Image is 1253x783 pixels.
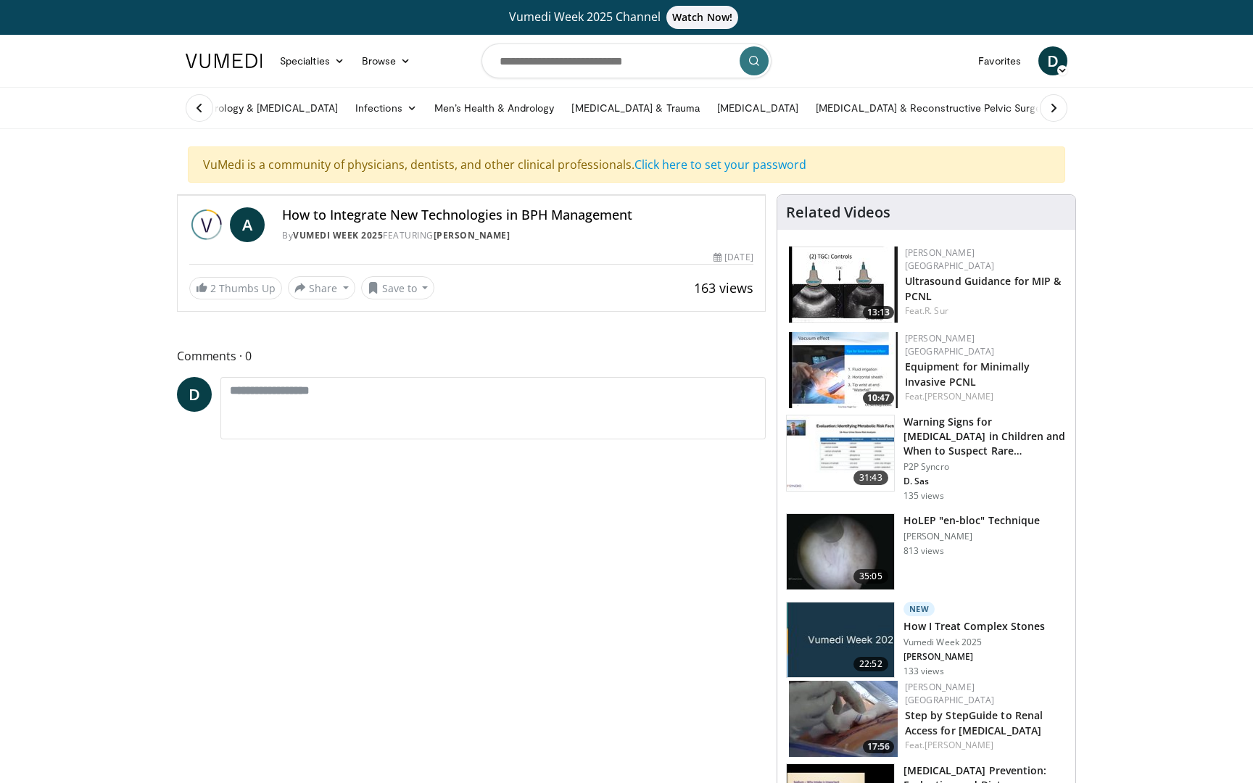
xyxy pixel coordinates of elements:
[903,490,944,502] p: 135 views
[210,281,216,295] span: 2
[789,332,898,408] a: 10:47
[230,207,265,242] a: A
[903,651,1046,663] p: [PERSON_NAME]
[787,514,894,589] img: fb452d19-f97f-4b12-854a-e22d5bcc68fc.150x105_q85_crop-smart_upscale.jpg
[905,360,1030,389] a: Equipment for Minimally Invasive PCNL
[789,332,898,408] img: 57193a21-700a-4103-8163-b4069ca57589.150x105_q85_crop-smart_upscale.jpg
[925,739,993,751] a: [PERSON_NAME]
[1038,46,1067,75] a: D
[903,666,944,677] p: 133 views
[178,195,765,196] video-js: Video Player
[903,545,944,557] p: 813 views
[177,94,347,123] a: Endourology & [MEDICAL_DATA]
[903,637,1046,648] p: Vumedi Week 2025
[282,207,753,223] h4: How to Integrate New Technologies in BPH Management
[282,229,753,242] div: By FEATURING
[787,415,894,491] img: b1bc6859-4bdd-4be1-8442-b8b8c53ce8a1.150x105_q85_crop-smart_upscale.jpg
[863,740,894,753] span: 17:56
[863,391,894,405] span: 10:47
[188,6,1065,29] a: Vumedi Week 2025 ChannelWatch Now!
[863,306,894,319] span: 13:13
[666,6,738,29] span: Watch Now!
[905,681,995,706] a: [PERSON_NAME] [GEOGRAPHIC_DATA]
[905,332,995,357] a: [PERSON_NAME] [GEOGRAPHIC_DATA]
[694,279,753,297] span: 163 views
[426,94,563,123] a: Men’s Health & Andrology
[634,157,806,173] a: Click here to set your password
[925,390,993,402] a: [PERSON_NAME]
[789,246,898,323] a: 13:13
[563,94,708,123] a: [MEDICAL_DATA] & Trauma
[807,94,1059,123] a: [MEDICAL_DATA] & Reconstructive Pelvic Surgery
[271,46,353,75] a: Specialties
[177,347,766,365] span: Comments 0
[714,251,753,264] div: [DATE]
[905,246,995,272] a: [PERSON_NAME] [GEOGRAPHIC_DATA]
[481,43,772,78] input: Search topics, interventions
[293,229,383,241] a: Vumedi Week 2025
[708,94,807,123] a: [MEDICAL_DATA]
[189,277,282,299] a: 2 Thumbs Up
[903,602,935,616] p: New
[903,476,1067,487] p: D. Sas
[903,531,1041,542] p: [PERSON_NAME]
[789,681,898,757] a: 17:56
[786,204,890,221] h4: Related Videos
[188,146,1065,183] div: VuMedi is a community of physicians, dentists, and other clinical professionals.
[353,46,420,75] a: Browse
[903,415,1067,458] h3: Warning Signs for [MEDICAL_DATA] in Children and When to Suspect Rare…
[903,513,1041,528] h3: HoLEP "en-bloc" Technique
[189,207,224,242] img: Vumedi Week 2025
[905,708,1043,737] a: Step by StepGuide to Renal Access for [MEDICAL_DATA]
[789,246,898,323] img: ae74b246-eda0-4548-a041-8444a00e0b2d.150x105_q85_crop-smart_upscale.jpg
[905,739,1064,752] div: Feat.
[853,657,888,671] span: 22:52
[361,276,435,299] button: Save to
[905,390,1064,403] div: Feat.
[905,304,1064,318] div: Feat.
[786,415,1067,502] a: 31:43 Warning Signs for [MEDICAL_DATA] in Children and When to Suspect Rare… P2P Syncro D. Sas 13...
[786,602,1067,679] a: 22:52 New How I Treat Complex Stones Vumedi Week 2025 [PERSON_NAME] 133 views
[853,569,888,584] span: 35:05
[853,471,888,485] span: 31:43
[434,229,510,241] a: [PERSON_NAME]
[903,619,1046,634] h3: How I Treat Complex Stones
[969,46,1030,75] a: Favorites
[347,94,426,123] a: Infections
[186,54,262,68] img: VuMedi Logo
[925,304,948,317] a: R. Sur
[789,681,898,757] img: be78edef-9c83-4ca4-81c3-bb590ce75b9a.150x105_q85_crop-smart_upscale.jpg
[177,377,212,412] a: D
[288,276,355,299] button: Share
[787,602,894,678] img: d4687df1-bff4-4f94-b24f-952b82220f7b.png.150x105_q85_crop-smart_upscale.jpg
[786,513,1067,590] a: 35:05 HoLEP "en-bloc" Technique [PERSON_NAME] 813 views
[903,461,1067,473] p: P2P Syncro
[905,274,1062,303] a: Ultrasound Guidance for MIP & PCNL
